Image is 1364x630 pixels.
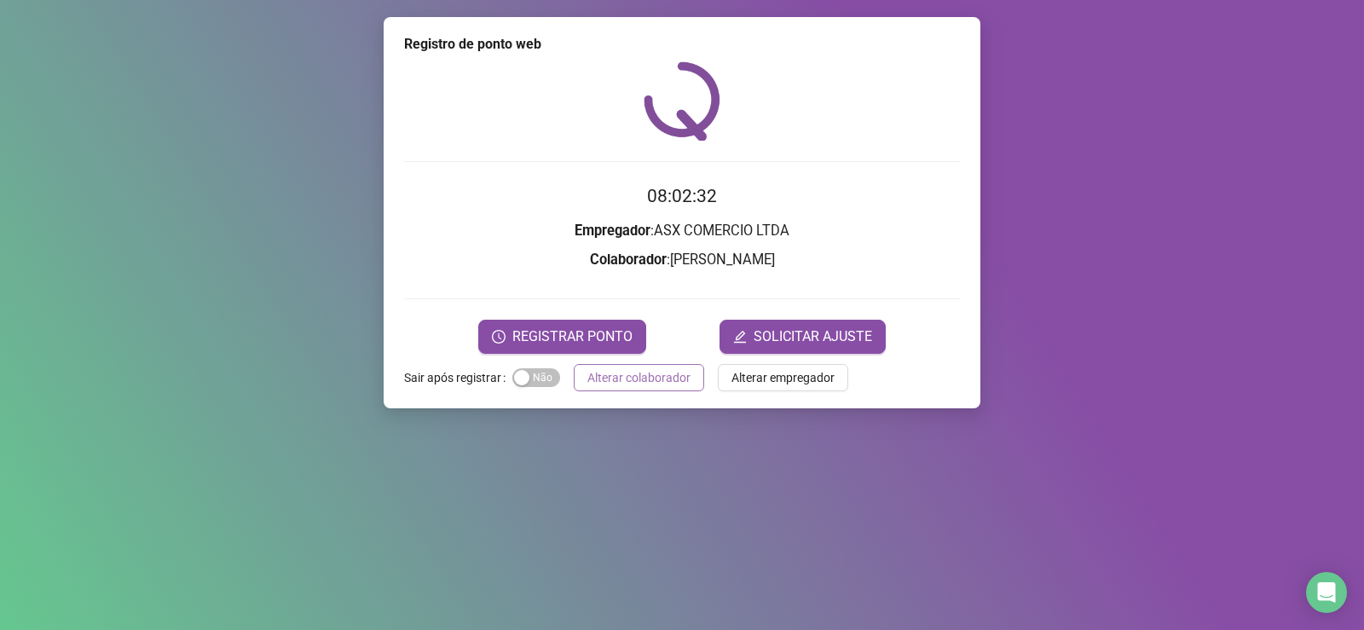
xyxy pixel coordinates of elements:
div: Registro de ponto web [404,34,960,55]
strong: Colaborador [590,251,667,268]
label: Sair após registrar [404,364,512,391]
button: Alterar colaborador [574,364,704,391]
strong: Empregador [575,223,650,239]
button: REGISTRAR PONTO [478,320,646,354]
h3: : [PERSON_NAME] [404,249,960,271]
span: REGISTRAR PONTO [512,327,633,347]
h3: : ASX COMERCIO LTDA [404,220,960,242]
div: Open Intercom Messenger [1306,572,1347,613]
span: Alterar empregador [731,368,835,387]
time: 08:02:32 [647,186,717,206]
span: Alterar colaborador [587,368,691,387]
img: QRPoint [644,61,720,141]
span: clock-circle [492,330,506,344]
span: edit [733,330,747,344]
button: Alterar empregador [718,364,848,391]
button: editSOLICITAR AJUSTE [720,320,886,354]
span: SOLICITAR AJUSTE [754,327,872,347]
